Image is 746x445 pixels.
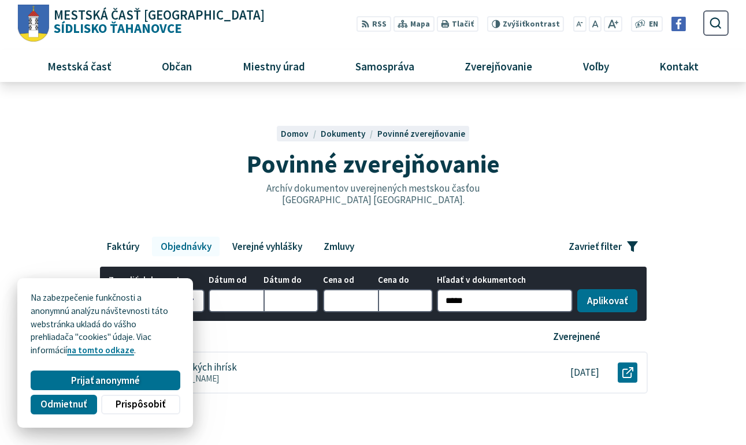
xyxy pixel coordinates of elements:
span: RSS [372,18,387,31]
button: Prijať anonymné [31,371,180,390]
a: Občan [141,50,213,81]
span: Samospráva [351,50,418,81]
span: Zverejňovanie [461,50,537,81]
input: Cena do [378,289,433,312]
a: Logo Sídlisko Ťahanovce, prejsť na domovskú stránku. [17,5,264,42]
span: Domov [281,128,309,139]
a: Objednávky [152,237,220,256]
a: Povinné zverejňovanie [377,128,465,139]
span: Prijať anonymné [71,375,140,387]
input: Hľadať v dokumentoch [437,289,573,312]
span: Mapa [410,18,430,31]
a: Domov [281,128,320,139]
a: Kontakt [639,50,719,81]
span: Hľadať v dokumentoch [437,275,573,285]
button: Aplikovať [577,289,637,312]
a: Zmluvy [315,237,362,256]
span: Tlačiť [452,20,474,29]
button: Tlačiť [436,16,478,32]
img: Prejsť na domovskú stránku [17,5,49,42]
button: Prispôsobiť [101,395,180,414]
p: ID: 83/2024 – [109,373,517,384]
span: kontrast [503,20,560,29]
span: Kontakt [655,50,703,81]
span: Mestská časť [GEOGRAPHIC_DATA] [54,9,265,22]
span: Zvýšiť [503,19,525,29]
a: EN [645,18,661,31]
p: Na zabezpečenie funkčnosti a anonymnú analýzu návštevnosti táto webstránka ukladá do vášho prehli... [31,291,180,357]
span: Prispôsobiť [116,398,165,410]
button: Zavrieť filter [560,237,647,256]
a: Samospráva [335,50,435,81]
a: Voľby [562,50,630,81]
button: Zmenšiť veľkosť písma [573,16,587,32]
input: Dátum do [263,289,318,312]
button: Zväčšiť veľkosť písma [604,16,622,32]
a: Verejné vyhlášky [224,237,311,256]
span: Sídlisko Ťahanovce [49,9,265,35]
p: Archív dokumentov uverejnených mestskou časťou [GEOGRAPHIC_DATA] [GEOGRAPHIC_DATA]. [242,182,505,206]
p: Zverejnené [553,331,600,343]
span: Zoradiť dokumenty [109,275,205,285]
button: Zvýšiťkontrast [487,16,564,32]
a: Faktúry [99,237,148,256]
a: na tomto odkaze [67,345,134,356]
span: Cena do [378,275,433,285]
span: Občan [158,50,196,81]
button: Odmietnuť [31,395,97,414]
p: [DATE] [570,367,599,379]
input: Dátum od [209,289,263,312]
span: Povinné zverejňovanie [247,148,500,180]
span: Dokumenty [321,128,366,139]
span: Mestská časť [43,50,116,81]
span: Odmietnuť [40,398,87,410]
img: Prejsť na Facebook stránku [671,17,686,31]
a: RSS [357,16,391,32]
a: Zverejňovanie [444,50,553,81]
input: Cena od [323,289,378,312]
button: Nastaviť pôvodnú veľkosť písma [589,16,602,32]
a: Dokumenty [321,128,377,139]
a: Mapa [393,16,434,32]
span: Zavrieť filter [569,241,622,253]
span: Miestny úrad [238,50,309,81]
span: Dátum do [263,275,318,285]
span: Cena od [323,275,378,285]
span: Voľby [578,50,613,81]
a: Miestny úrad [221,50,325,81]
span: EN [649,18,658,31]
span: Dátum od [209,275,263,285]
a: Mestská časť [27,50,132,81]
